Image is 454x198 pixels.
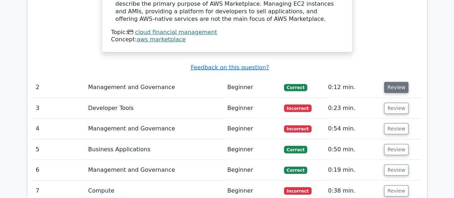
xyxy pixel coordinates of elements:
[384,144,408,155] button: Review
[191,64,269,71] a: Feedback on this question?
[224,98,281,119] td: Beginner
[85,119,224,139] td: Management and Governance
[137,36,186,43] a: aws marketplace
[325,119,382,139] td: 0:54 min.
[284,105,312,112] span: Incorrect
[284,167,307,174] span: Correct
[325,98,382,119] td: 0:23 min.
[325,139,382,160] td: 0:50 min.
[33,119,85,139] td: 4
[33,160,85,180] td: 6
[85,77,224,98] td: Management and Governance
[33,139,85,160] td: 5
[384,103,408,114] button: Review
[284,125,312,133] span: Incorrect
[85,98,224,119] td: Developer Tools
[33,98,85,119] td: 3
[384,185,408,197] button: Review
[33,77,85,98] td: 2
[384,165,408,176] button: Review
[284,146,307,153] span: Correct
[325,160,382,180] td: 0:19 min.
[224,139,281,160] td: Beginner
[85,139,224,160] td: Business Applications
[284,84,307,91] span: Correct
[111,36,343,43] div: Concept:
[384,123,408,134] button: Review
[85,160,224,180] td: Management and Governance
[284,187,312,194] span: Incorrect
[384,82,408,93] button: Review
[325,77,382,98] td: 0:12 min.
[111,29,343,36] div: Topic:
[224,77,281,98] td: Beginner
[135,29,217,36] a: cloud financial management
[224,160,281,180] td: Beginner
[224,119,281,139] td: Beginner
